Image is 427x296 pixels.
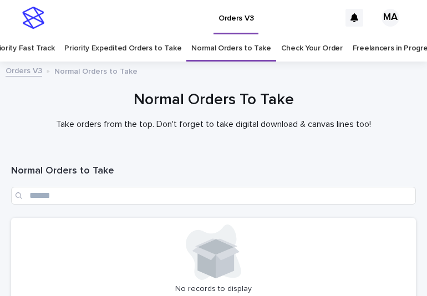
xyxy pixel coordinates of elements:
div: MA [382,9,399,27]
h1: Normal Orders To Take [11,90,416,110]
p: Normal Orders to Take [54,64,138,76]
a: Orders V3 [6,64,42,76]
p: No records to display [18,284,409,294]
a: Check Your Order [281,35,343,62]
p: Take orders from the top. Don't forget to take digital download & canvas lines too! [11,119,416,130]
img: stacker-logo-s-only.png [22,7,44,29]
input: Search [11,187,416,205]
h1: Normal Orders to Take [11,165,416,178]
a: Normal Orders to Take [191,35,271,62]
a: Priority Expedited Orders to Take [64,35,181,62]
